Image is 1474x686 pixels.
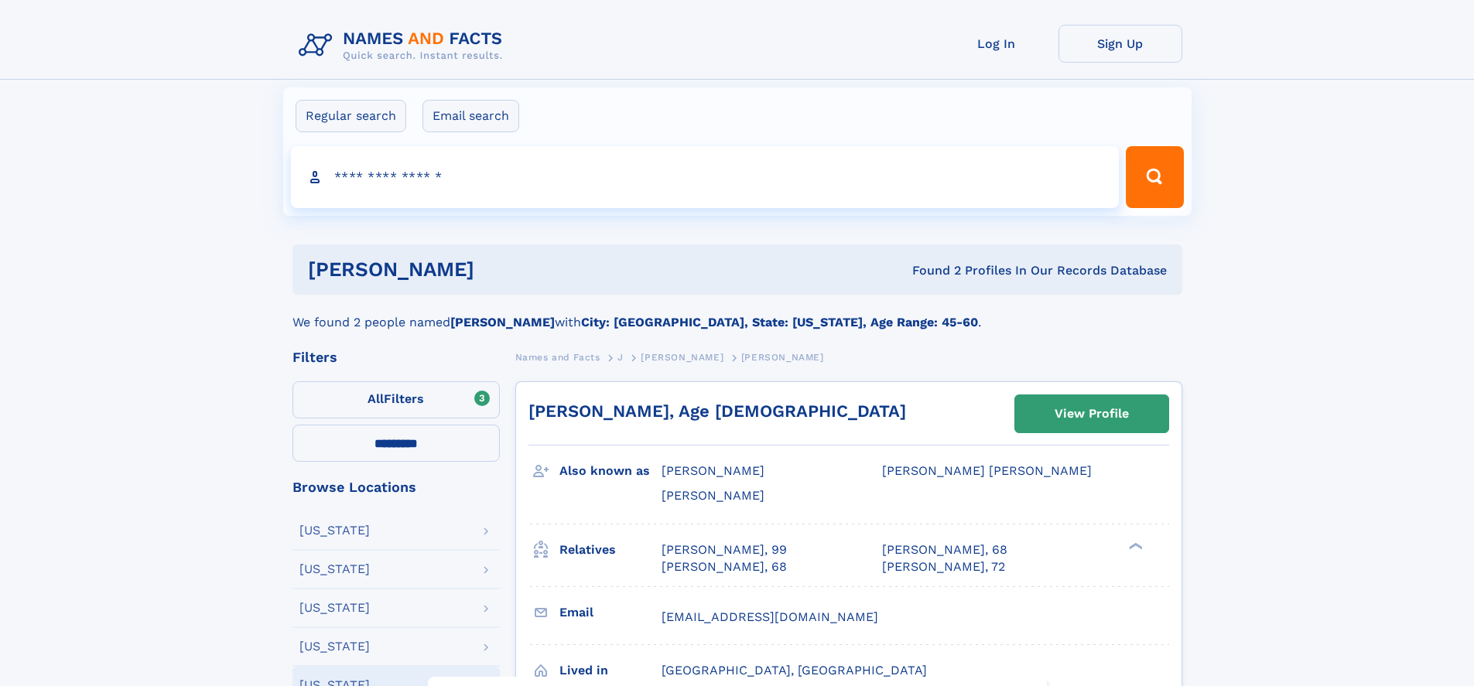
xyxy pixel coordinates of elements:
[308,260,693,279] h1: [PERSON_NAME]
[292,350,500,364] div: Filters
[882,558,1005,575] a: [PERSON_NAME], 72
[581,315,978,329] b: City: [GEOGRAPHIC_DATA], State: [US_STATE], Age Range: 45-60
[559,657,662,684] h3: Lived in
[528,401,906,421] a: [PERSON_NAME], Age [DEMOGRAPHIC_DATA]
[296,100,406,132] label: Regular search
[1055,396,1129,432] div: View Profile
[662,541,787,558] a: [PERSON_NAME], 99
[1126,146,1183,208] button: Search Button
[693,262,1167,279] div: Found 2 Profiles In Our Records Database
[292,25,515,67] img: Logo Names and Facts
[515,347,600,367] a: Names and Facts
[882,541,1007,558] a: [PERSON_NAME], 68
[641,352,723,363] span: [PERSON_NAME]
[422,100,519,132] label: Email search
[741,352,824,363] span: [PERSON_NAME]
[299,563,370,575] div: [US_STATE]
[299,524,370,537] div: [US_STATE]
[292,381,500,418] label: Filters
[662,558,787,575] a: [PERSON_NAME], 68
[450,315,555,329] b: [PERSON_NAME]
[291,146,1120,208] input: search input
[617,347,624,367] a: J
[299,602,370,614] div: [US_STATE]
[559,537,662,563] h3: Relatives
[1058,25,1182,63] a: Sign Up
[617,352,624,363] span: J
[299,640,370,653] div: [US_STATE]
[662,463,764,478] span: [PERSON_NAME]
[662,488,764,503] span: [PERSON_NAME]
[368,391,384,406] span: All
[1015,395,1168,432] a: View Profile
[662,609,878,624] span: [EMAIL_ADDRESS][DOMAIN_NAME]
[882,463,1092,478] span: [PERSON_NAME] [PERSON_NAME]
[935,25,1058,63] a: Log In
[559,458,662,484] h3: Also known as
[559,599,662,626] h3: Email
[292,295,1182,332] div: We found 2 people named with .
[641,347,723,367] a: [PERSON_NAME]
[1125,541,1144,551] div: ❯
[662,663,927,677] span: [GEOGRAPHIC_DATA], [GEOGRAPHIC_DATA]
[292,480,500,494] div: Browse Locations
